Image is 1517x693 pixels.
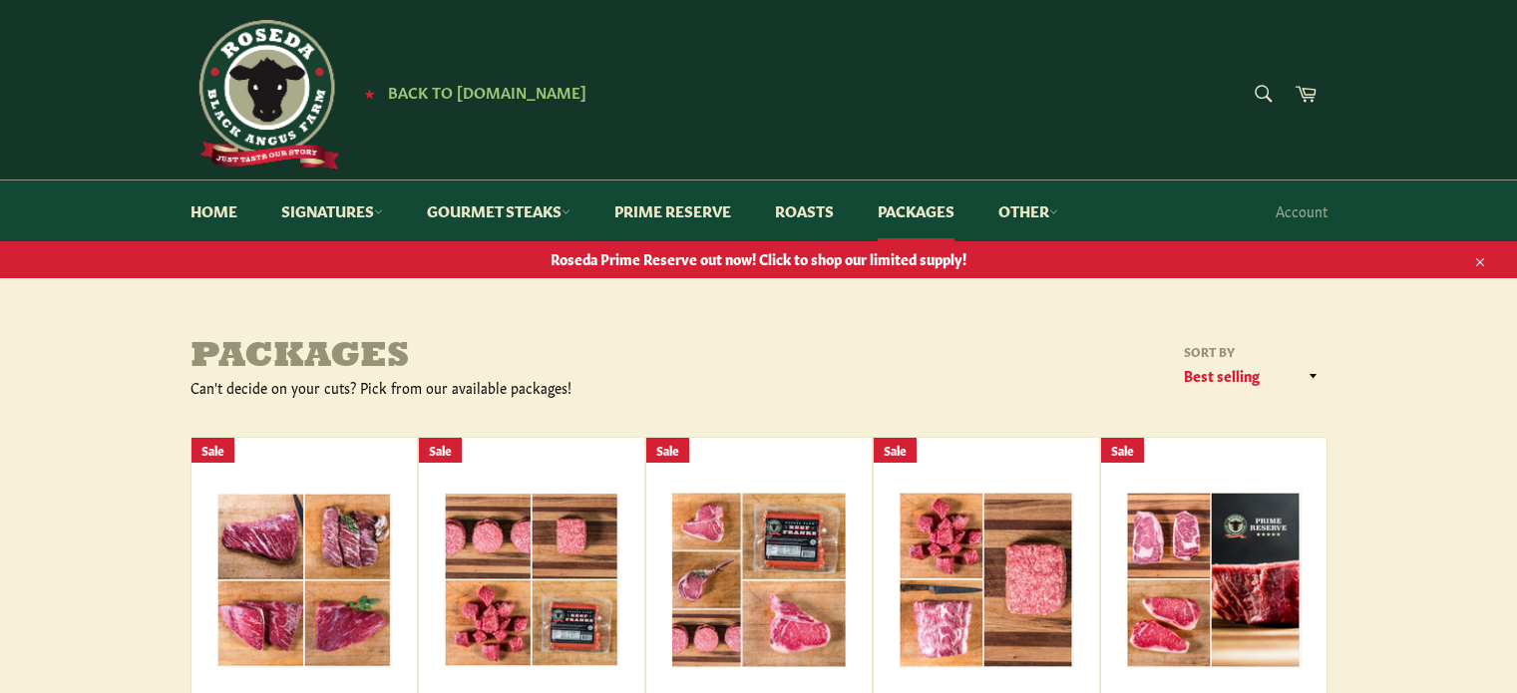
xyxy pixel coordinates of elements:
a: Other [978,180,1078,241]
div: Sale [874,438,917,463]
a: Gourmet Steaks [407,180,590,241]
a: Roasts [755,180,854,241]
div: Sale [1101,438,1144,463]
div: Sale [419,438,462,463]
img: Roseda Beef [190,20,340,170]
img: Host With The Most [899,492,1074,668]
div: Sale [646,438,689,463]
a: ★ Back to [DOMAIN_NAME] [354,85,586,101]
a: Account [1266,181,1337,240]
div: Sale [191,438,234,463]
span: ★ [364,85,375,101]
a: Prime Reserve [594,180,751,241]
img: Grill Master Pack [671,492,847,668]
a: Home [171,180,257,241]
img: Passport Pack [216,493,392,668]
a: Packages [858,180,974,241]
div: Can't decide on your cuts? Pick from our available packages! [190,378,759,397]
h1: Packages [190,338,759,378]
img: Favorites Sampler [444,493,619,667]
span: Back to [DOMAIN_NAME] [388,81,586,102]
img: Prime Reserve Basics Bundle [1126,492,1302,668]
a: Signatures [261,180,403,241]
label: Sort by [1178,343,1327,360]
